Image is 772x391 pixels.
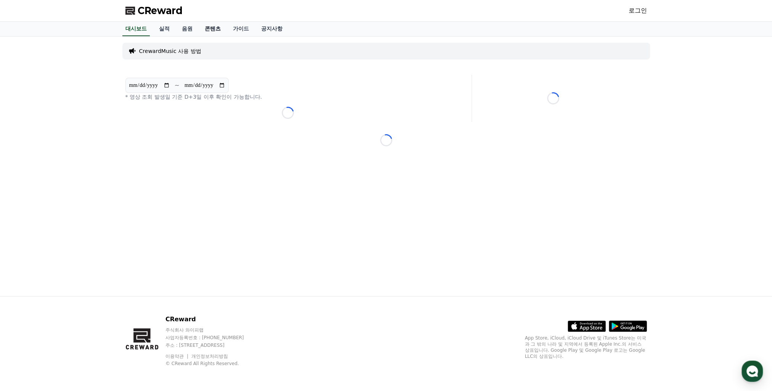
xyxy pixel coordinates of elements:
span: CReward [138,5,183,17]
p: 사업자등록번호 : [PHONE_NUMBER] [165,335,258,341]
p: * 영상 조회 발생일 기준 D+3일 이후 확인이 가능합니다. [125,93,450,101]
a: 대시보드 [122,22,150,36]
p: ~ [175,81,180,90]
p: 주소 : [STREET_ADDRESS] [165,342,258,348]
a: 공지사항 [255,22,289,36]
p: © CReward All Rights Reserved. [165,361,258,367]
a: 음원 [176,22,199,36]
p: App Store, iCloud, iCloud Drive 및 iTunes Store는 미국과 그 밖의 나라 및 지역에서 등록된 Apple Inc.의 서비스 상표입니다. Goo... [525,335,647,359]
p: CReward [165,315,258,324]
span: 설정 [118,253,127,259]
a: 콘텐츠 [199,22,227,36]
a: 로그인 [629,6,647,15]
span: 홈 [24,253,29,259]
a: 개인정보처리방침 [191,354,228,359]
a: 가이드 [227,22,255,36]
a: 홈 [2,242,50,261]
span: 대화 [70,253,79,260]
a: 이용약관 [165,354,189,359]
a: 설정 [98,242,146,261]
a: 대화 [50,242,98,261]
p: 주식회사 와이피랩 [165,327,258,333]
a: CrewardMusic 사용 방법 [139,47,201,55]
a: 실적 [153,22,176,36]
a: CReward [125,5,183,17]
